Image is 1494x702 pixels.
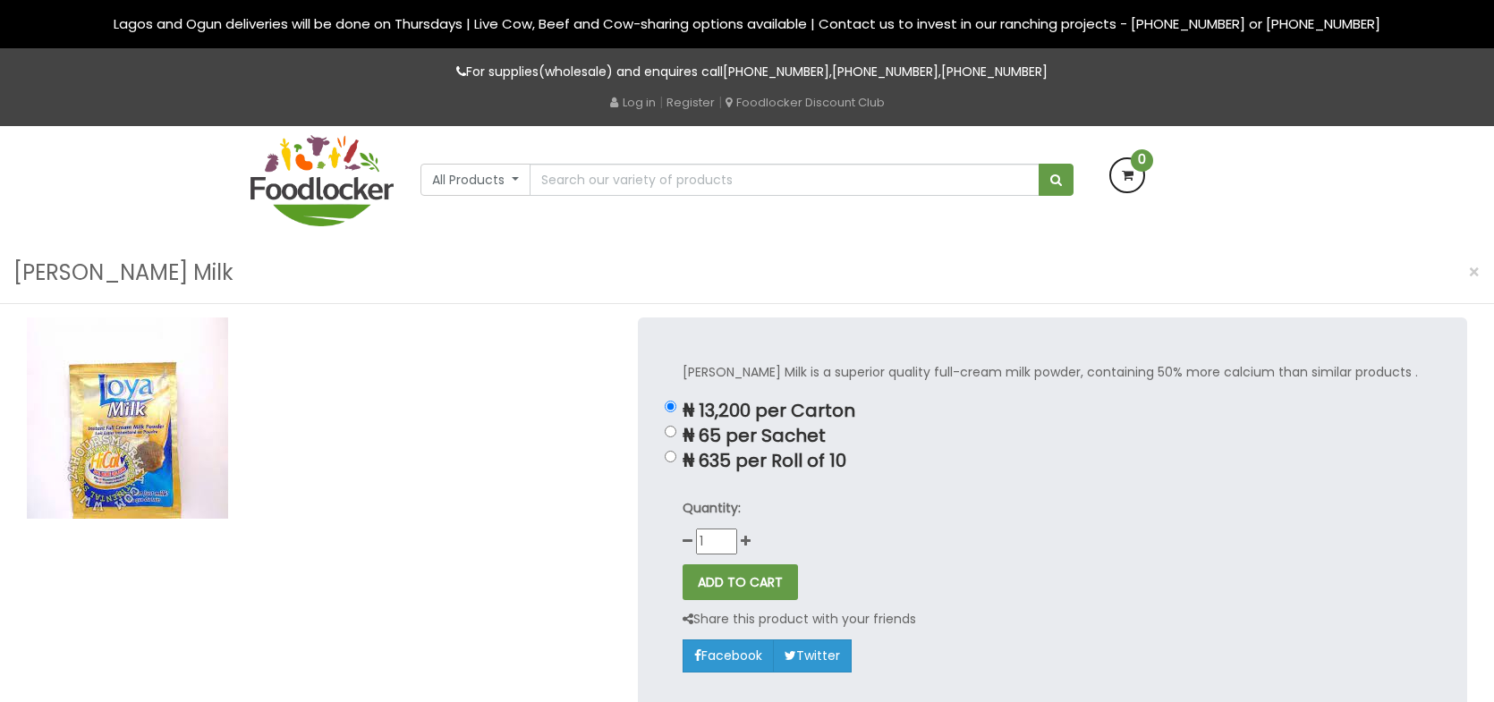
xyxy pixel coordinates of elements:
[723,63,829,80] a: [PHONE_NUMBER]
[1459,254,1490,291] button: Close
[726,94,885,111] a: Foodlocker Discount Club
[832,63,938,80] a: [PHONE_NUMBER]
[659,93,663,111] span: |
[666,94,715,111] a: Register
[530,164,1040,196] input: Search our variety of products
[683,499,741,517] strong: Quantity:
[683,362,1422,383] p: [PERSON_NAME] Milk is a superior quality full-cream milk powder, containing 50% more calcium than...
[420,164,531,196] button: All Products
[718,93,722,111] span: |
[683,609,916,630] p: Share this product with your friends
[1131,149,1153,172] span: 0
[13,256,233,290] h3: [PERSON_NAME] Milk
[665,426,676,437] input: ₦ 65 per Sachet
[941,63,1048,80] a: [PHONE_NUMBER]
[665,451,676,462] input: ₦ 635 per Roll of 10
[683,401,1422,421] p: ₦ 13,200 per Carton
[665,401,676,412] input: ₦ 13,200 per Carton
[250,62,1244,82] p: For supplies(wholesale) and enquires call , ,
[773,639,852,672] a: Twitter
[27,317,228,519] img: Loya Milk
[250,135,394,226] img: FoodLocker
[683,564,798,600] button: ADD TO CART
[683,451,1422,471] p: ₦ 635 per Roll of 10
[610,94,656,111] a: Log in
[114,14,1380,33] span: Lagos and Ogun deliveries will be done on Thursdays | Live Cow, Beef and Cow-sharing options avai...
[683,426,1422,446] p: ₦ 65 per Sachet
[683,639,774,672] a: Facebook
[1468,259,1481,285] span: ×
